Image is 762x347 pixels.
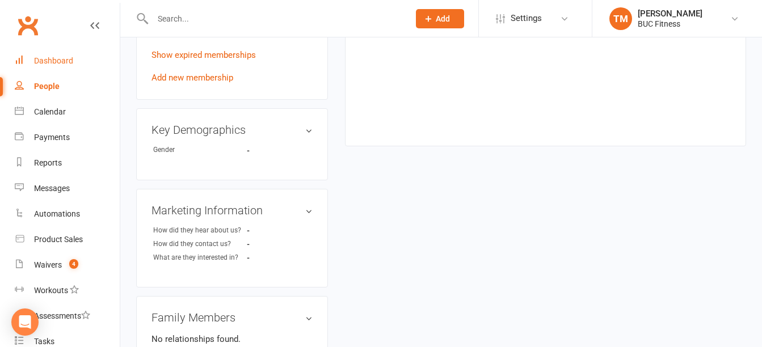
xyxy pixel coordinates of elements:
div: Open Intercom Messenger [11,308,39,336]
span: Settings [511,6,542,31]
div: Gender [153,145,247,155]
a: Show expired memberships [151,50,256,60]
a: Clubworx [14,11,42,40]
strong: - [247,253,312,262]
strong: - [247,146,312,155]
div: BUC Fitness [638,19,702,29]
div: Product Sales [34,235,83,244]
div: [PERSON_NAME] [638,9,702,19]
strong: - [247,240,312,248]
div: Workouts [34,286,68,295]
a: Calendar [15,99,120,125]
h3: Key Demographics [151,124,313,136]
div: What are they interested in? [153,252,247,263]
div: Tasks [34,337,54,346]
div: Messages [34,184,70,193]
div: How did they hear about us? [153,225,247,236]
span: 4 [69,259,78,269]
div: Payments [34,133,70,142]
a: Messages [15,176,120,201]
div: TM [609,7,632,30]
div: Automations [34,209,80,218]
div: How did they contact us? [153,239,247,249]
a: Product Sales [15,227,120,252]
a: Workouts [15,278,120,303]
a: Waivers 4 [15,252,120,278]
span: Add [436,14,450,23]
a: Add new membership [151,73,233,83]
div: Assessments [34,311,90,320]
a: Assessments [15,303,120,329]
div: Calendar [34,107,66,116]
strong: - [247,226,312,235]
p: No relationships found. [151,332,313,346]
div: Waivers [34,260,62,269]
a: Reports [15,150,120,176]
button: Add [416,9,464,28]
a: People [15,74,120,99]
div: Dashboard [34,56,73,65]
a: Dashboard [15,48,120,74]
h3: Marketing Information [151,204,313,217]
input: Search... [149,11,401,27]
h3: Family Members [151,311,313,324]
a: Payments [15,125,120,150]
a: Automations [15,201,120,227]
div: Reports [34,158,62,167]
div: People [34,82,60,91]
